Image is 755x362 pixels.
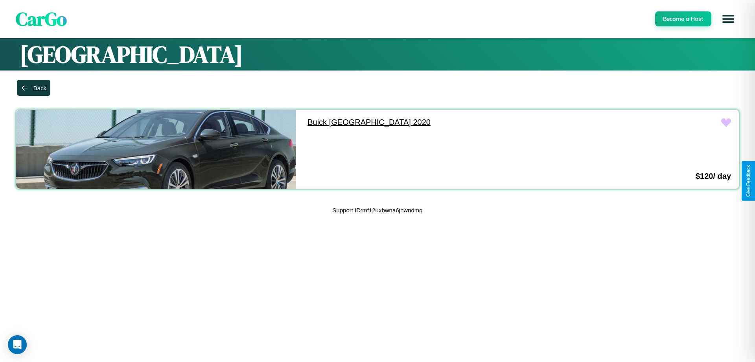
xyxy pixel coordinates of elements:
[33,85,46,91] div: Back
[746,165,751,197] div: Give Feedback
[300,110,579,135] a: Buick [GEOGRAPHIC_DATA] 2020
[696,172,731,181] h3: $ 120 / day
[20,38,735,71] h1: [GEOGRAPHIC_DATA]
[655,11,711,26] button: Become a Host
[16,6,67,32] span: CarGo
[17,80,50,96] button: Back
[332,205,422,215] p: Support ID: mf12uxbwna6jnwndmq
[8,335,27,354] div: Open Intercom Messenger
[717,8,739,30] button: Open menu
